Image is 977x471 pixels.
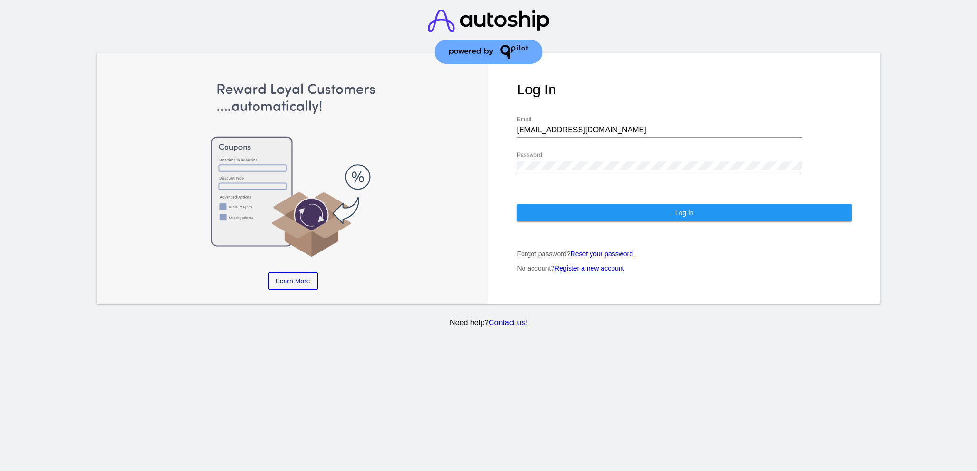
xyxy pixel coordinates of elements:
span: Learn More [276,277,310,285]
p: No account? [517,264,851,272]
a: Learn More [268,272,318,290]
h1: Log In [517,81,851,98]
button: Log In [517,204,851,221]
input: Email [517,126,802,134]
a: Contact us! [489,319,527,327]
p: Need help? [95,319,882,327]
p: Forgot password? [517,250,851,258]
img: Apply Coupons Automatically to Scheduled Orders with QPilot [126,81,460,258]
a: Reset your password [571,250,633,258]
span: Log In [675,209,694,217]
a: Register a new account [554,264,624,272]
